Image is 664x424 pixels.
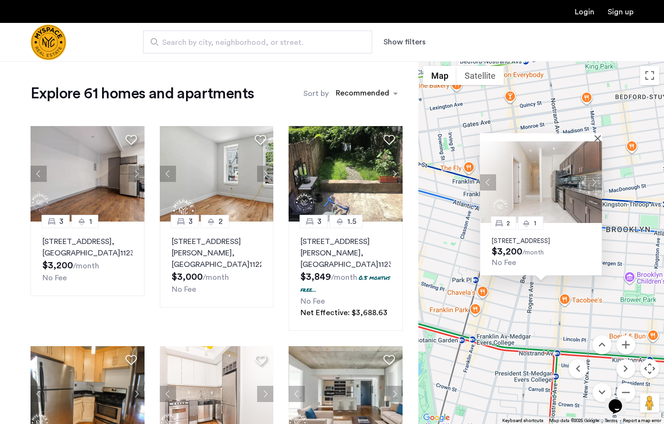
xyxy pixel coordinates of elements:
[347,216,356,227] span: 1.5
[334,87,389,101] div: Recommended
[423,66,456,85] button: Show street map
[502,417,543,424] button: Keyboard shortcuts
[640,359,659,378] button: Map camera controls
[608,8,633,16] a: Registration
[301,236,391,270] p: [STREET_ADDRESS][PERSON_NAME] 11237
[31,24,66,60] img: logo
[549,418,599,423] span: Map data ©2025 Google
[492,247,522,256] span: $3,200
[386,166,403,182] button: Next apartment
[188,216,193,227] span: 3
[172,236,262,270] p: [STREET_ADDRESS][PERSON_NAME] 11226
[257,386,273,402] button: Next apartment
[331,274,357,281] sub: /month
[480,174,496,191] button: Previous apartment
[289,166,305,182] button: Previous apartment
[203,274,229,281] sub: /month
[616,359,635,378] button: Move right
[128,166,145,182] button: Next apartment
[421,412,452,424] img: Google
[162,37,345,48] span: Search by city, neighborhood, or street.
[592,383,612,402] button: Move down
[42,236,133,259] p: [STREET_ADDRESS] 11233
[331,85,403,102] ng-select: sort-apartment
[31,24,66,60] a: Cazamio Logo
[31,126,145,222] img: 1997_638514657716722449.png
[384,36,425,48] button: Show or hide filters
[623,417,661,424] a: Report a map error
[640,393,659,413] button: Drag Pegman onto the map to open Street View
[596,135,603,141] button: Close
[522,249,544,256] sub: /month
[160,386,176,402] button: Previous apartment
[89,216,92,227] span: 1
[492,237,590,245] p: [STREET_ADDRESS]
[73,262,99,270] sub: /month
[303,88,329,99] label: Sort by
[143,31,372,53] input: Apartment Search
[456,66,504,85] button: Show satellite imagery
[586,174,602,191] button: Next apartment
[301,309,387,317] span: Net Effective: $3,688.63
[31,386,47,402] button: Previous apartment
[160,126,274,222] img: 8515455b-be52-4141-8a40-4c35d33cf98b_638870800457046097.jpeg
[172,272,203,282] span: $3,000
[160,222,274,307] a: 32[STREET_ADDRESS][PERSON_NAME], [GEOGRAPHIC_DATA]11226No Fee
[480,141,602,223] img: Apartment photo
[592,335,612,354] button: Move up
[616,383,635,402] button: Zoom out
[31,166,47,182] button: Previous apartment
[42,261,73,270] span: $3,200
[301,272,331,282] span: $3,849
[605,417,617,424] a: Terms (opens in new tab)
[492,259,516,266] span: No Fee
[218,216,223,227] span: 2
[59,216,63,227] span: 3
[317,216,322,227] span: 3
[160,166,176,182] button: Previous apartment
[42,274,67,282] span: No Fee
[616,335,635,354] button: Zoom in
[257,166,273,182] button: Next apartment
[575,8,594,16] a: Login
[128,386,145,402] button: Next apartment
[301,297,325,305] span: No Fee
[31,84,254,103] h1: Explore 61 homes and apartments
[289,126,403,222] img: adfb5aed-36e7-43a6-84ef-77f40efbc032_638872011591756447.png
[289,386,305,402] button: Previous apartment
[605,386,635,414] iframe: chat widget
[534,220,536,226] span: 1
[421,412,452,424] a: Open this area in Google Maps (opens a new window)
[569,359,588,378] button: Move left
[386,386,403,402] button: Next apartment
[172,286,196,293] span: No Fee
[640,66,659,85] button: Toggle fullscreen view
[31,222,145,296] a: 31[STREET_ADDRESS], [GEOGRAPHIC_DATA]11233No Fee
[507,220,510,226] span: 2
[289,222,403,331] a: 31.5[STREET_ADDRESS][PERSON_NAME], [GEOGRAPHIC_DATA]112370.5 months free...No FeeNet Effective: $...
